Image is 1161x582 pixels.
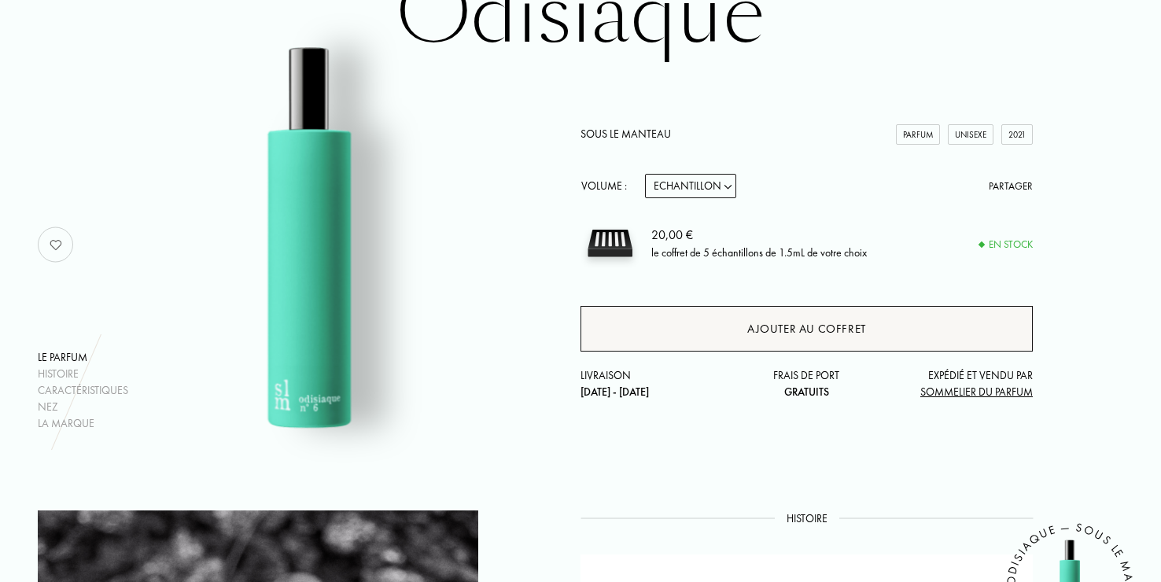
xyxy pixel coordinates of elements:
a: Sous le Manteau [580,127,671,141]
div: Caractéristiques [38,382,128,399]
div: Ajouter au coffret [747,320,866,338]
div: Partager [989,179,1033,194]
div: Histoire [38,366,128,382]
div: Volume : [580,174,636,198]
div: Le parfum [38,349,128,366]
span: Gratuits [784,385,829,399]
div: Unisexe [948,124,993,145]
div: En stock [979,237,1033,252]
img: Odisiaque Sous le Manteau [115,42,504,432]
div: Expédié et vendu par [882,367,1033,400]
span: [DATE] - [DATE] [580,385,649,399]
span: Sommelier du Parfum [920,385,1033,399]
div: Nez [38,399,128,415]
div: Parfum [896,124,940,145]
div: 2021 [1001,124,1033,145]
div: Frais de port [732,367,883,400]
div: le coffret de 5 échantillons de 1.5mL de votre choix [651,245,867,261]
div: Livraison [580,367,732,400]
div: La marque [38,415,128,432]
img: no_like_p.png [40,229,72,260]
div: 20,00 € [651,226,867,245]
img: sample box [580,214,639,273]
